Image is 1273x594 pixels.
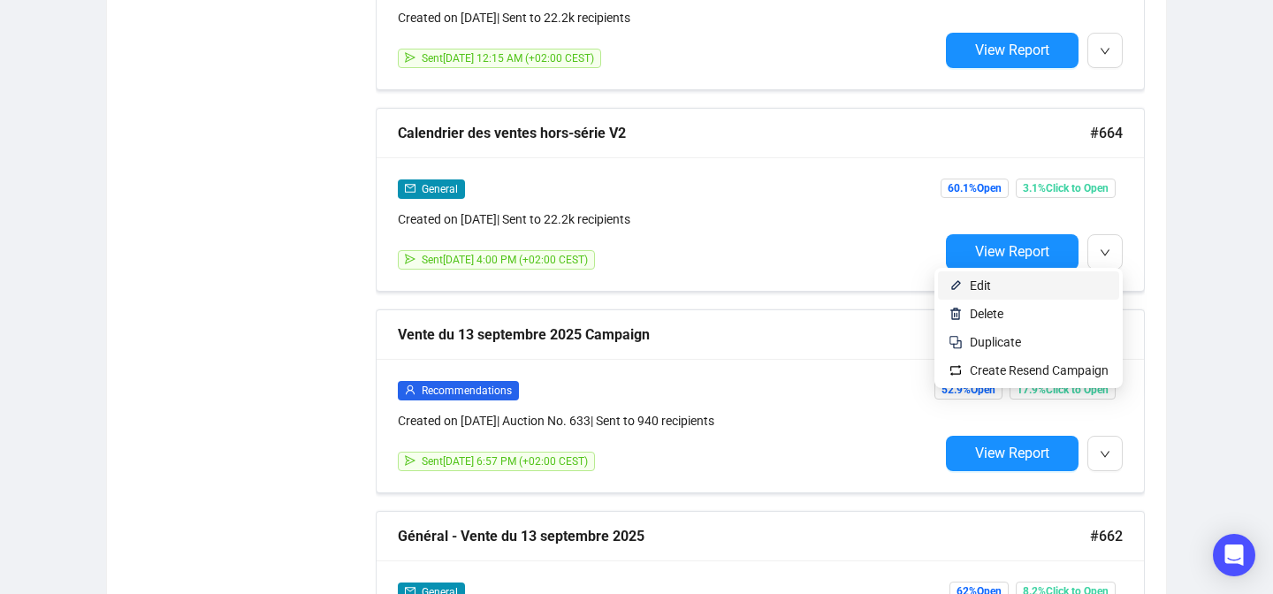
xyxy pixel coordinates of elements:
span: down [1100,449,1110,460]
span: View Report [975,42,1049,58]
span: Sent [DATE] 6:57 PM (+02:00 CEST) [422,455,588,468]
span: #664 [1090,122,1123,144]
span: Sent [DATE] 4:00 PM (+02:00 CEST) [422,254,588,266]
div: Created on [DATE] | Auction No. 633 | Sent to 940 recipients [398,411,939,430]
div: Général - Vente du 13 septembre 2025 [398,525,1090,547]
span: send [405,455,415,466]
div: Open Intercom Messenger [1213,534,1255,576]
img: svg+xml;base64,PHN2ZyB4bWxucz0iaHR0cDovL3d3dy53My5vcmcvMjAwMC9zdmciIHhtbG5zOnhsaW5rPSJodHRwOi8vd3... [949,278,963,293]
div: Created on [DATE] | Sent to 22.2k recipients [398,209,939,229]
span: send [405,254,415,264]
span: Edit [970,278,991,293]
span: Duplicate [970,335,1021,349]
button: View Report [946,436,1079,471]
span: Delete [970,307,1003,321]
div: Vente du 13 septembre 2025 Campaign [398,324,1090,346]
span: 3.1% Click to Open [1016,179,1116,198]
img: svg+xml;base64,PHN2ZyB4bWxucz0iaHR0cDovL3d3dy53My5vcmcvMjAwMC9zdmciIHhtbG5zOnhsaW5rPSJodHRwOi8vd3... [949,307,963,321]
span: 17.9% Click to Open [1010,380,1116,400]
span: 52.9% Open [934,380,1002,400]
span: View Report [975,243,1049,260]
img: retweet.svg [949,363,963,377]
span: #662 [1090,525,1123,547]
span: View Report [975,445,1049,461]
span: user [405,385,415,395]
a: Vente du 13 septembre 2025 Campaign#663userRecommendationsCreated on [DATE]| Auction No. 633| Sen... [376,309,1145,493]
span: General [422,183,458,195]
span: 60.1% Open [941,179,1009,198]
span: Sent [DATE] 12:15 AM (+02:00 CEST) [422,52,594,65]
span: down [1100,46,1110,57]
button: View Report [946,234,1079,270]
button: View Report [946,33,1079,68]
span: mail [405,183,415,194]
div: Created on [DATE] | Sent to 22.2k recipients [398,8,939,27]
img: svg+xml;base64,PHN2ZyB4bWxucz0iaHR0cDovL3d3dy53My5vcmcvMjAwMC9zdmciIHdpZHRoPSIyNCIgaGVpZ2h0PSIyNC... [949,335,963,349]
span: send [405,52,415,63]
span: Recommendations [422,385,512,397]
a: Calendrier des ventes hors-série V2#664mailGeneralCreated on [DATE]| Sent to 22.2k recipientssend... [376,108,1145,292]
span: Create Resend Campaign [970,363,1109,377]
span: down [1100,247,1110,258]
div: Calendrier des ventes hors-série V2 [398,122,1090,144]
